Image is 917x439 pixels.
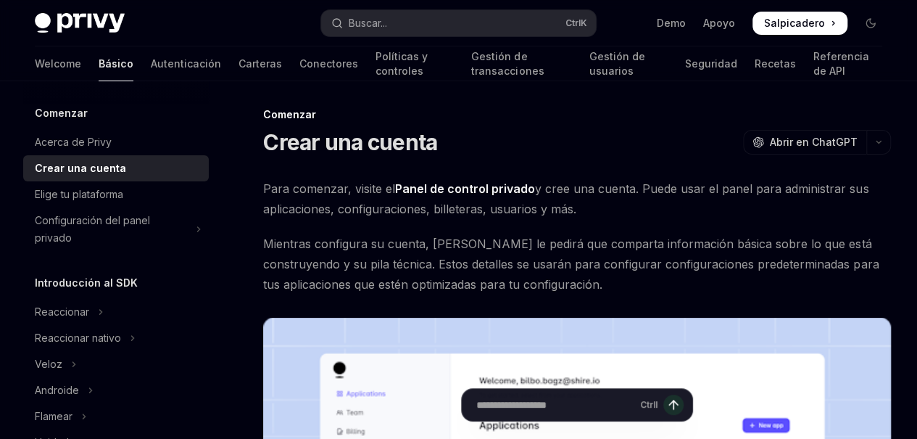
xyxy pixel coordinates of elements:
[349,15,387,32] div: Buscar...
[321,10,596,36] button: Abrir búsqueda
[663,395,684,415] button: Enviar mensaje
[35,382,79,399] div: Androide
[23,299,209,325] button: Alternar la sección de React
[770,135,858,149] span: Abrir en ChatGPT
[35,186,123,203] div: Elige tu plataforma
[35,212,187,247] div: Configuración del panel privado
[859,12,882,35] button: Alternar el modo oscuro
[263,179,891,219] span: Para comenzar, visite el y cree una cuenta. Puede usar el panel para administrar sus aplicaciones...
[299,57,358,71] font: Conectores
[743,130,866,155] button: Abrir en ChatGPT
[23,351,209,377] button: Alternar sección Swift
[35,408,72,425] div: Flamear
[589,49,667,78] font: Gestión de usuarios
[657,16,686,30] a: Demo
[23,155,209,181] a: Crear una cuenta
[685,46,737,81] a: Seguridad
[35,329,121,347] div: Reaccionar nativo
[813,46,882,81] a: Referencia de API
[685,57,737,71] font: Seguridad
[238,46,282,81] a: Carteras
[23,403,209,430] button: Alternar sección de aleteo
[238,57,282,71] font: Carteras
[263,107,891,122] div: Comenzar
[299,46,358,81] a: Conectores
[471,49,571,78] font: Gestión de transacciones
[151,46,221,81] a: Autenticación
[813,49,882,78] font: Referencia de API
[35,104,88,122] h5: Comenzar
[35,356,62,373] div: Veloz
[35,134,112,151] div: Acerca de Privy
[23,325,209,351] button: Alternar la sección nativa de React
[35,160,126,177] div: Crear una cuenta
[23,181,209,208] a: Elige tu plataforma
[99,46,133,81] a: Básico
[23,208,209,251] button: Alternar la sección Configuración del panel privado
[151,57,221,71] font: Autenticación
[471,46,571,81] a: Gestión de transacciones
[35,303,89,321] div: Reaccionar
[35,57,81,71] font: Welcome
[375,49,454,78] font: Políticas y controles
[703,16,735,30] a: Apoyo
[565,17,587,29] span: Ctrl K
[755,57,796,71] font: Recetas
[476,389,634,421] input: Haz una pregunta...
[263,234,891,295] span: Mientras configura su cuenta, [PERSON_NAME] le pedirá que comparta información básica sobre lo qu...
[589,46,667,81] a: Gestión de usuarios
[395,181,535,197] a: Panel de control privado
[752,12,847,35] a: Salpicadero
[35,274,138,292] h5: Introducción al SDK
[375,46,454,81] a: Políticas y controles
[23,377,209,403] button: Alternar sección de Android
[263,129,437,155] h1: Crear una cuenta
[35,13,125,33] img: Logotipo oscuro
[35,46,81,81] a: Welcome
[23,129,209,155] a: Acerca de Privy
[764,16,825,30] span: Salpicadero
[755,46,796,81] a: Recetas
[99,57,133,71] font: Básico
